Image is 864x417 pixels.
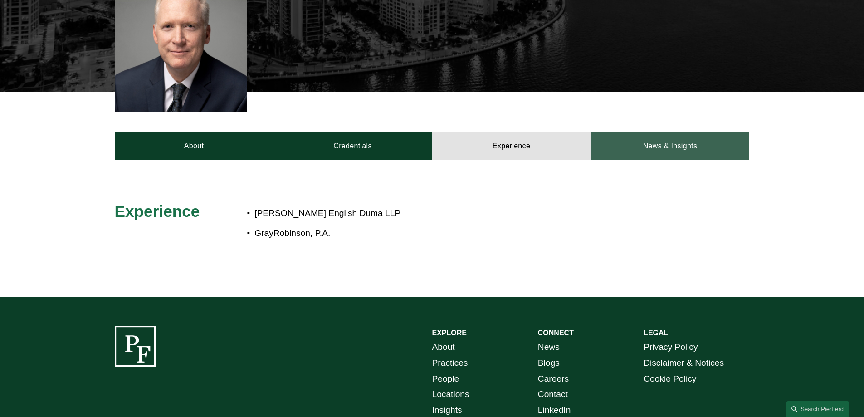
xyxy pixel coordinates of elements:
a: Experience [432,132,591,160]
p: [PERSON_NAME] English Duma LLP [254,206,670,221]
a: Blogs [538,355,560,371]
a: About [432,339,455,355]
strong: CONNECT [538,329,574,337]
a: Locations [432,387,469,402]
a: Contact [538,387,568,402]
a: People [432,371,459,387]
a: Credentials [273,132,432,160]
a: Search this site [786,401,849,417]
a: Privacy Policy [644,339,698,355]
a: About [115,132,273,160]
a: News [538,339,560,355]
a: Careers [538,371,569,387]
span: Experience [115,202,200,220]
a: Disclaimer & Notices [644,355,724,371]
strong: EXPLORE [432,329,467,337]
a: Cookie Policy [644,371,696,387]
a: Practices [432,355,468,371]
a: News & Insights [591,132,749,160]
strong: LEGAL [644,329,668,337]
p: GrayRobinson, P.A. [254,226,670,241]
